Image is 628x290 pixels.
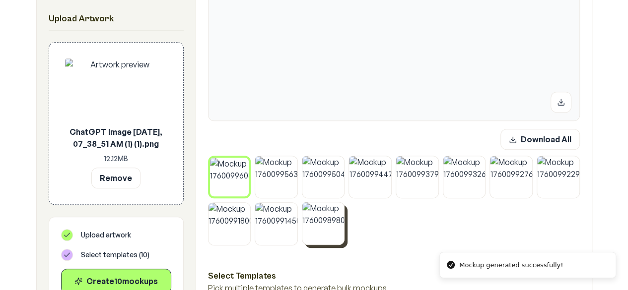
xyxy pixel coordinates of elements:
[255,203,297,245] img: Mockup 1760099145067
[65,58,167,122] img: Artwork preview
[81,250,149,260] span: Select templates ( 10 )
[81,230,131,240] span: Upload artwork
[443,156,486,198] img: Mockup 1760099326117
[302,202,345,244] img: Mockup 1760098980653
[49,12,184,26] h2: Upload Artwork
[396,156,438,198] img: Mockup 1760099379521
[255,156,297,198] img: Mockup 1760099563133
[302,156,345,198] img: Mockup 1760099504784
[210,158,249,197] img: Mockup 1760099603081
[209,203,251,245] img: Mockup 1760099180025
[459,260,563,270] div: Mockup generated successfully!
[65,154,167,164] p: 12.12 MB
[349,156,391,198] img: Mockup 1760099447737
[70,275,163,287] div: Create 10 mockup s
[490,156,532,198] img: Mockup 1760099276636
[91,168,140,188] button: Remove
[208,269,580,282] h3: Select Templates
[500,129,580,150] button: Download All
[65,126,167,150] p: ChatGPT Image [DATE], 07_38_51 AM (1) (1).png
[551,92,571,113] button: Download mockup
[537,156,579,198] img: Mockup 1760099229732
